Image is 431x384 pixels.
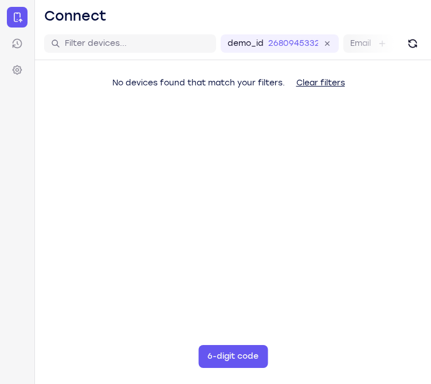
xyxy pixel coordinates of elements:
[228,38,264,49] label: demo_id
[7,7,28,28] a: Connect
[65,38,209,49] input: Filter devices...
[198,345,268,368] button: 6-digit code
[7,33,28,54] a: Sessions
[44,7,107,25] h1: Connect
[403,34,422,53] button: Refresh
[350,38,371,49] label: Email
[7,60,28,80] a: Settings
[287,72,354,95] button: Clear filters
[112,78,285,88] span: No devices found that match your filters.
